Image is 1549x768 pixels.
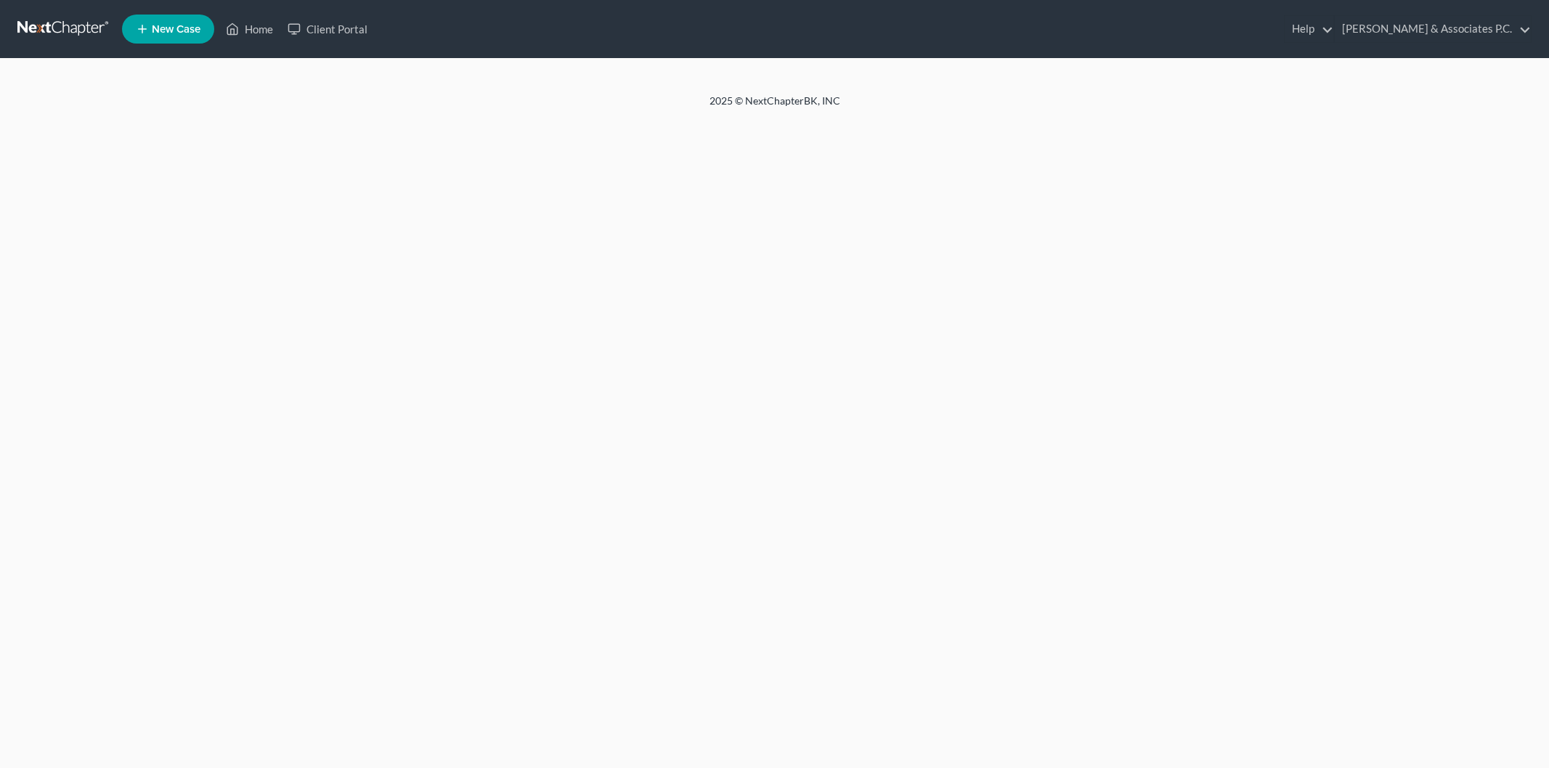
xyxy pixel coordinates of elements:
[1335,16,1531,42] a: [PERSON_NAME] & Associates P.C.
[219,16,280,42] a: Home
[1285,16,1333,42] a: Help
[280,16,375,42] a: Client Portal
[122,15,214,44] new-legal-case-button: New Case
[361,94,1189,120] div: 2025 © NextChapterBK, INC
